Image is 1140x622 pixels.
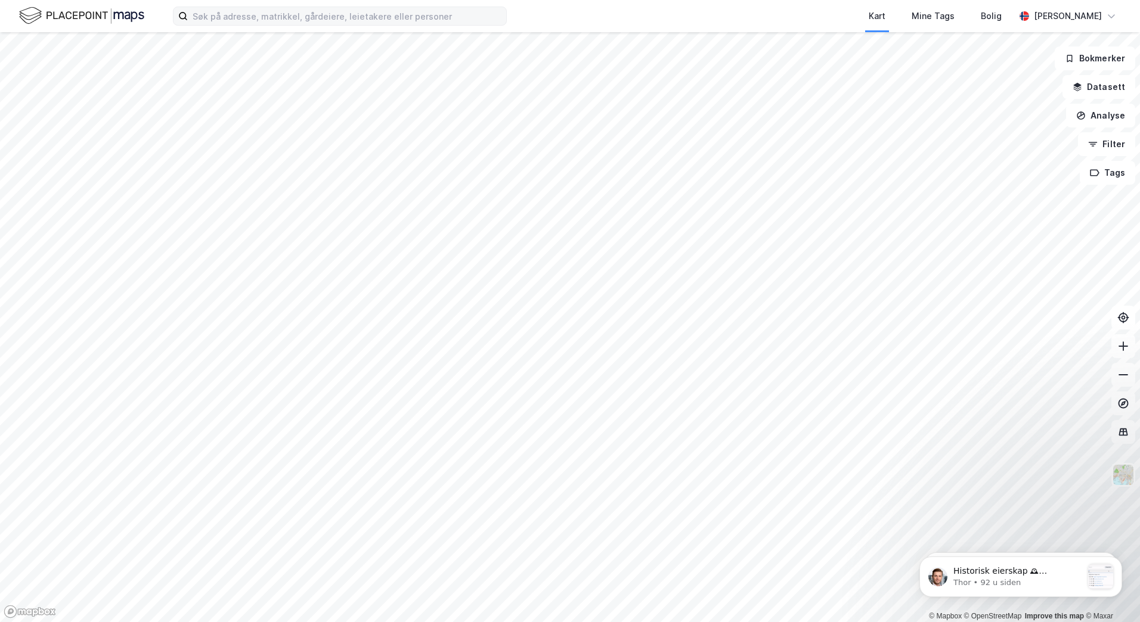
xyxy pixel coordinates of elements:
[1055,46,1135,70] button: Bokmerker
[869,9,885,23] div: Kart
[1034,9,1102,23] div: [PERSON_NAME]
[188,7,506,25] input: Søk på adresse, matrikkel, gårdeiere, leietakere eller personer
[912,9,955,23] div: Mine Tags
[1066,104,1135,127] button: Analyse
[964,612,1022,620] a: OpenStreetMap
[4,605,56,618] a: Mapbox homepage
[1062,75,1135,99] button: Datasett
[902,533,1140,616] iframe: Intercom notifications melding
[1080,161,1135,185] button: Tags
[929,612,962,620] a: Mapbox
[1025,612,1084,620] a: Improve this map
[1078,132,1135,156] button: Filter
[19,5,144,26] img: logo.f888ab2527a4732fd821a326f86c7f29.svg
[1112,464,1135,486] img: Z
[981,9,1002,23] div: Bolig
